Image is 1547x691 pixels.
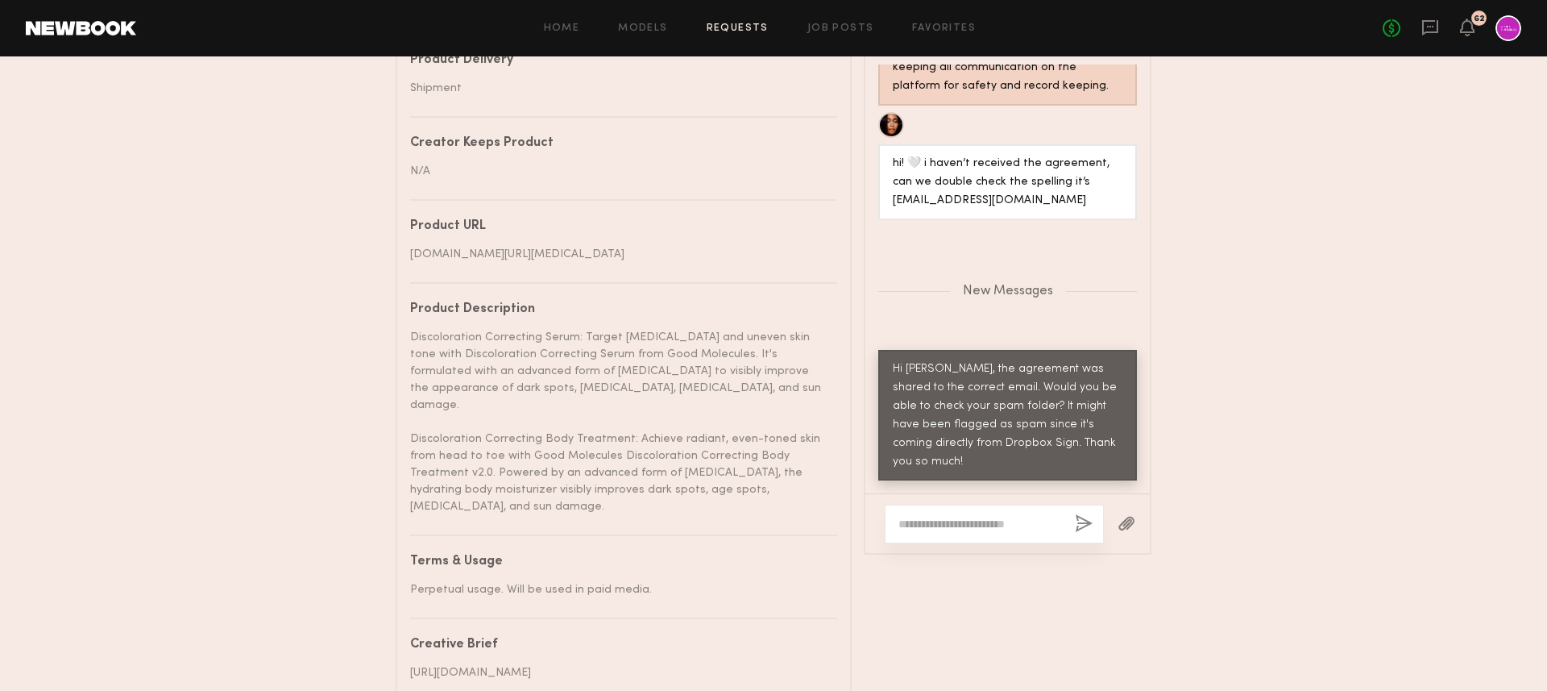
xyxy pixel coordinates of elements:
div: Hi [PERSON_NAME], the agreement was shared to the correct email. Would you be able to check your ... [893,360,1122,472]
div: Perpetual usage. Will be used in paid media. [410,581,825,598]
div: 62 [1474,15,1485,23]
a: Favorites [912,23,976,34]
div: [URL][DOMAIN_NAME] [410,664,825,681]
div: Creative Brief [410,639,825,651]
div: Product Delivery [410,54,825,67]
div: Creator Keeps Product [410,137,612,150]
div: Product Description [410,303,825,316]
span: New Messages [963,285,1053,298]
div: Discoloration Correcting Serum: Target [MEDICAL_DATA] and uneven skin tone with Discoloration Cor... [410,329,825,515]
div: Shipment [410,80,825,97]
div: [DOMAIN_NAME][URL][MEDICAL_DATA] [410,246,825,263]
div: Terms & Usage [410,556,825,568]
a: Job Posts [807,23,874,34]
a: Models [618,23,667,34]
a: Requests [707,23,769,34]
div: hi! 🤍 i haven’t received the agreement, can we double check the spelling it’s [EMAIL_ADDRESS][DOM... [893,155,1122,210]
a: Home [544,23,580,34]
div: Product URL [410,220,825,233]
div: N/A [410,163,612,180]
